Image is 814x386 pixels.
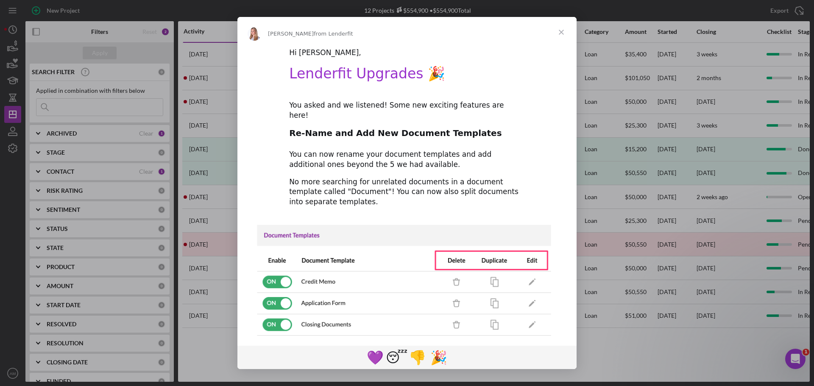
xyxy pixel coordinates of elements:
span: 👎 [409,350,426,366]
span: Close [546,17,577,47]
h2: Re-Name and Add New Document Templates [289,128,525,143]
span: from Lenderfit [314,31,353,37]
span: [PERSON_NAME] [268,31,314,37]
span: purple heart reaction [365,347,386,367]
div: You asked and we listened! Some new exciting features are here! [289,100,525,121]
img: Profile image for Allison [248,27,261,41]
span: sleeping reaction [386,347,407,367]
div: You can now rename your document templates and add additional ones beyond the 5 we had available. [289,150,525,170]
span: 🎉 [430,350,447,366]
span: 1 reaction [407,347,428,367]
span: 💜 [367,350,384,366]
span: 😴 [386,350,407,366]
div: Hi [PERSON_NAME], [289,48,525,58]
h1: Lenderfit Upgrades 🎉 [289,65,525,88]
div: No more searching for unrelated documents in a document template called "Document"! You can now a... [289,177,525,207]
span: tada reaction [428,347,449,367]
